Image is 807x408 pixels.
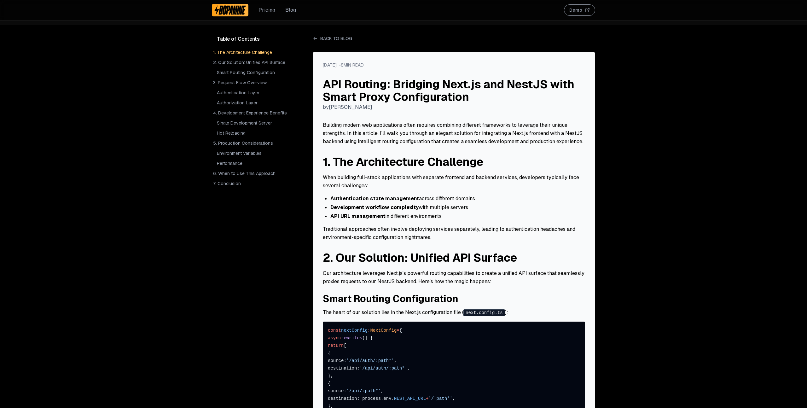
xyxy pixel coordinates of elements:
[328,335,341,341] span: async
[217,35,287,43] div: Table of Contents
[330,204,585,211] li: with multiple servers
[323,173,585,190] p: When building full-stack applications with separate frontend and backend services, developers typ...
[328,328,341,333] span: const
[212,78,293,87] a: 3. Request Flow Overview
[216,149,293,158] a: Environment Variables
[368,328,370,333] span: :
[323,62,337,68] time: [DATE]
[212,48,293,57] a: 1. The Architecture Challenge
[212,139,293,148] a: 5. Production Considerations
[360,366,407,371] span: '/api/auth/:path*'
[370,328,397,333] span: NextConfig
[328,388,346,393] span: source:
[216,88,293,97] a: Authentication Layer
[216,119,293,127] a: Single Development Server
[212,58,293,67] a: 2. Our Solution: Unified API Surface
[330,213,585,220] li: in different environments
[362,335,373,341] span: () {
[212,108,293,117] a: 4. Development Experience Benefits
[428,396,452,401] span: '/:path*'
[328,343,344,348] span: return
[394,358,397,363] span: ,
[330,204,419,211] strong: Development workflow complexity
[328,381,330,386] span: {
[323,154,483,169] a: 1. The Architecture Challenge
[216,98,293,107] a: Authorization Layer
[212,179,293,188] a: 7. Conclusion
[344,343,346,348] span: [
[330,195,419,202] strong: Authentication state management
[426,396,428,401] span: +
[216,159,293,168] a: Performance
[323,103,372,111] span: by [PERSON_NAME]
[341,328,368,333] span: nextConfig
[216,129,293,137] a: Hot Reloading
[212,169,293,178] a: 6. When to Use This Approach
[381,388,383,393] span: ,
[341,335,362,341] span: rewrites
[330,213,385,219] strong: API URL management
[212,4,248,16] a: Dopamine
[328,373,333,378] span: },
[463,309,505,316] code: next.config.ts
[323,293,458,305] a: Smart Routing Configuration
[323,250,517,265] a: 2. Our Solution: Unified API Surface
[346,358,394,363] span: '/api/auth/:path*'
[258,6,275,14] a: Pricing
[323,269,585,286] p: Our architecture leverages Next.js's powerful routing capabilities to create a unified API surfac...
[216,68,293,77] a: Smart Routing Configuration
[328,351,330,356] span: {
[452,396,455,401] span: ,
[394,396,426,401] span: NEST_API_URL
[313,35,352,42] a: Back to Blog
[330,195,585,202] li: across different domains
[328,358,346,363] span: source:
[397,328,399,333] span: =
[346,388,381,393] span: '/api/:path*'
[323,225,585,242] p: Traditional approaches often involve deploying services separately, leading to authentication hea...
[328,396,394,401] span: destination: process.env.
[323,121,585,146] p: Building modern web applications often requires combining different frameworks to leverage their ...
[399,328,402,333] span: {
[328,366,360,371] span: destination:
[564,4,595,16] button: Demo
[323,78,585,103] h1: API Routing: Bridging Next.js and NestJS with Smart Proxy Configuration
[323,308,585,317] p: The heart of our solution lies in the Next.js configuration file ( ):
[407,366,410,371] span: ,
[285,6,296,14] a: Blog
[339,62,364,73] div: • 8 min read
[214,5,246,15] img: Dopamine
